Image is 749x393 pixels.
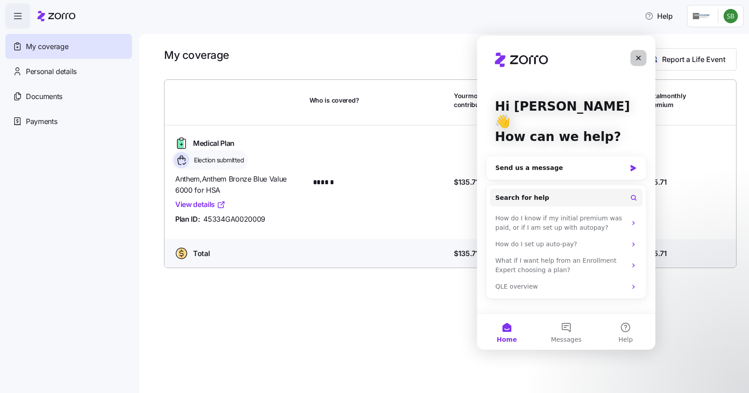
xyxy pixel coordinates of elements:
[637,48,737,70] button: Report a Life Event
[477,36,655,350] iframe: Intercom live chat
[5,34,132,59] a: My coverage
[454,248,479,259] span: $135.71
[191,156,244,165] span: Election submitted
[193,138,235,149] span: Medical Plan
[26,66,77,77] span: Personal details
[164,48,229,62] h1: My coverage
[693,11,711,21] img: Employer logo
[454,91,495,110] span: Your monthly contribution
[175,199,226,210] a: View details
[638,7,680,25] button: Help
[26,91,62,102] span: Documents
[203,214,265,225] span: 45334GA0020009
[454,177,479,188] span: $135.71
[662,54,725,65] span: Report a Life Event
[193,248,210,259] span: Total
[175,174,302,196] span: Anthem , Anthem Bronze Blue Value 6000 for HSA
[309,96,359,105] span: Who is covered?
[26,116,57,127] span: Payments
[5,59,132,84] a: Personal details
[5,84,132,109] a: Documents
[175,214,200,225] span: Plan ID:
[5,109,132,134] a: Payments
[645,11,673,21] span: Help
[724,9,738,23] img: 44e2768117697df8f865c1a9179ffd43
[26,41,68,52] span: My coverage
[647,91,688,110] span: Total monthly Premium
